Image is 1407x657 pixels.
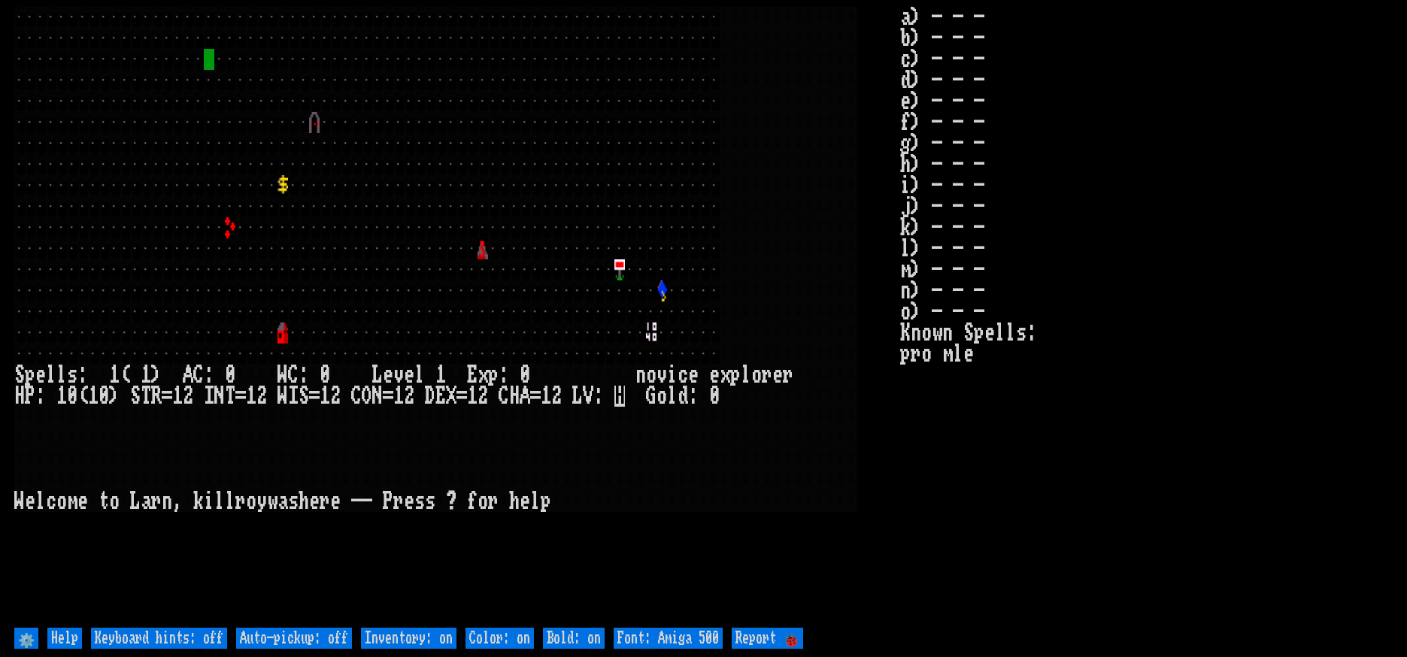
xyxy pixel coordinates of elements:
div: : [593,386,604,407]
div: r [783,365,793,386]
div: l [530,491,541,512]
div: r [488,491,499,512]
div: 1 [435,365,446,386]
div: d [678,386,688,407]
div: o [656,386,667,407]
div: ( [77,386,88,407]
div: ) [151,365,162,386]
div: p [730,365,741,386]
div: L [130,491,141,512]
div: n [635,365,646,386]
div: 2 [330,386,341,407]
div: L [372,365,383,386]
div: a [277,491,288,512]
div: e [520,491,530,512]
div: 0 [709,386,720,407]
div: = [309,386,320,407]
div: L [572,386,583,407]
input: Help [47,628,82,649]
div: 1 [88,386,99,407]
input: Font: Amiga 500 [614,628,723,649]
div: T [225,386,235,407]
input: Auto-pickup: off [236,628,352,649]
div: C [288,365,299,386]
div: e [309,491,320,512]
div: r [235,491,246,512]
div: C [193,365,204,386]
div: x [720,365,730,386]
div: T [141,386,151,407]
div: 1 [109,365,120,386]
div: = [383,386,393,407]
div: c [678,365,688,386]
div: v [656,365,667,386]
div: G [646,386,656,407]
div: S [130,386,141,407]
div: a [141,491,151,512]
div: e [772,365,783,386]
div: R [151,386,162,407]
div: 2 [551,386,562,407]
div: = [530,386,541,407]
div: e [709,365,720,386]
div: l [667,386,678,407]
div: e [404,365,414,386]
div: P [25,386,35,407]
div: m [67,491,77,512]
div: H [14,386,25,407]
div: l [214,491,225,512]
div: o [56,491,67,512]
div: e [404,491,414,512]
div: : [77,365,88,386]
input: Color: on [465,628,534,649]
div: I [288,386,299,407]
input: Inventory: on [361,628,456,649]
div: l [46,365,56,386]
div: l [414,365,425,386]
div: e [383,365,393,386]
div: p [488,365,499,386]
div: f [467,491,478,512]
div: 0 [520,365,530,386]
div: k [193,491,204,512]
div: = [456,386,467,407]
div: p [25,365,35,386]
div: 1 [141,365,151,386]
div: o [751,365,762,386]
div: 2 [478,386,488,407]
input: Report 🐞 [732,628,803,649]
div: H [509,386,520,407]
div: 0 [67,386,77,407]
div: r [762,365,772,386]
div: E [467,365,478,386]
div: r [393,491,404,512]
div: 1 [467,386,478,407]
div: l [35,491,46,512]
div: e [77,491,88,512]
div: 0 [225,365,235,386]
div: 1 [172,386,183,407]
div: C [499,386,509,407]
div: - [351,491,362,512]
div: r [320,491,330,512]
div: s [414,491,425,512]
div: : [499,365,509,386]
div: - [362,491,372,512]
div: 1 [56,386,67,407]
div: i [204,491,214,512]
div: W [277,386,288,407]
div: i [667,365,678,386]
div: N [214,386,225,407]
div: 2 [183,386,193,407]
div: P [383,491,393,512]
div: x [478,365,488,386]
div: W [277,365,288,386]
input: Bold: on [543,628,605,649]
div: s [425,491,435,512]
div: c [46,491,56,512]
div: e [688,365,699,386]
div: o [646,365,656,386]
div: e [25,491,35,512]
div: l [225,491,235,512]
div: C [351,386,362,407]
